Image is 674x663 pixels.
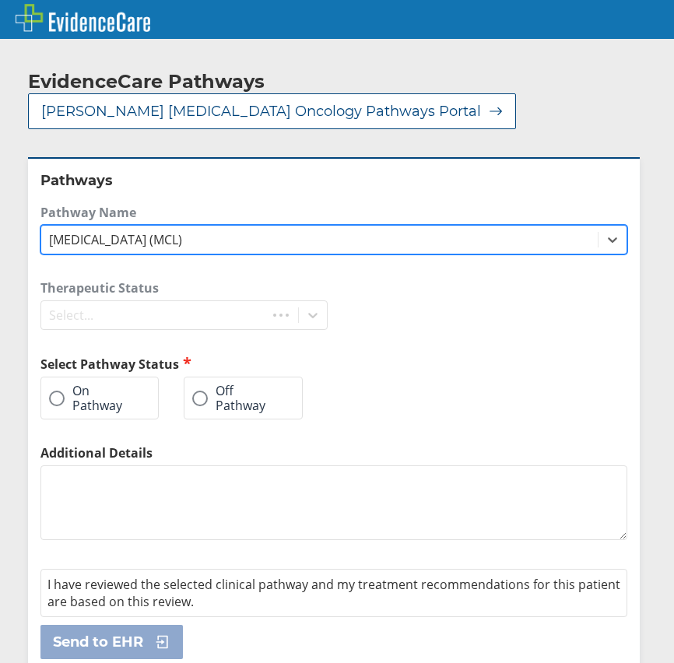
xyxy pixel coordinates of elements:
span: I have reviewed the selected clinical pathway and my treatment recommendations for this patient a... [47,576,620,610]
h2: Select Pathway Status [40,355,328,373]
button: Send to EHR [40,625,183,659]
label: Therapeutic Status [40,279,328,296]
label: Additional Details [40,444,627,461]
label: Off Pathway [192,384,279,412]
h2: EvidenceCare Pathways [28,70,265,93]
span: Send to EHR [53,633,143,651]
label: On Pathway [49,384,135,412]
span: [PERSON_NAME] [MEDICAL_DATA] Oncology Pathways Portal [41,102,481,121]
img: EvidenceCare [16,4,150,32]
button: [PERSON_NAME] [MEDICAL_DATA] Oncology Pathways Portal [28,93,516,129]
h2: Pathways [40,171,627,190]
label: Pathway Name [40,204,627,221]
